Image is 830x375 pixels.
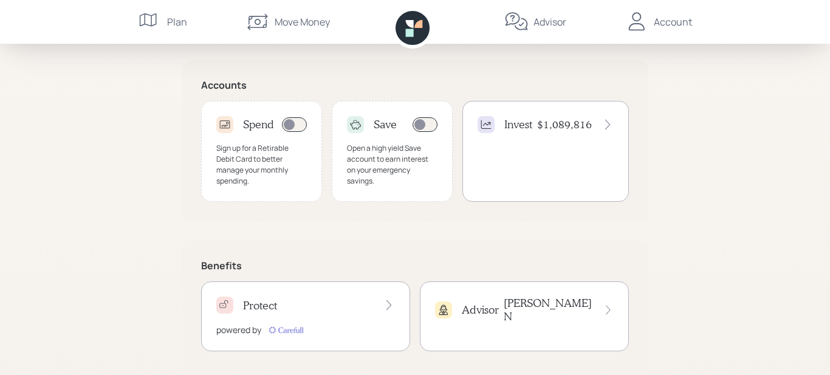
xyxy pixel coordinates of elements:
div: Sign up for a Retirable Debit Card to better manage your monthly spending. [216,143,307,187]
h5: Accounts [201,80,629,91]
h4: Spend [243,118,274,131]
div: Plan [167,15,187,29]
h4: $1,089,816 [537,118,592,131]
img: carefull-M2HCGCDH.digested.png [266,324,305,336]
h4: Protect [243,299,277,312]
h4: Invest [504,118,532,131]
h4: Save [374,118,397,131]
h4: [PERSON_NAME] N [504,297,593,323]
h4: Advisor [462,303,499,317]
div: Move Money [275,15,330,29]
h5: Benefits [201,260,629,272]
div: Open a high yield Save account to earn interest on your emergency savings. [347,143,437,187]
div: Advisor [533,15,566,29]
div: powered by [216,323,261,336]
div: Account [654,15,692,29]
